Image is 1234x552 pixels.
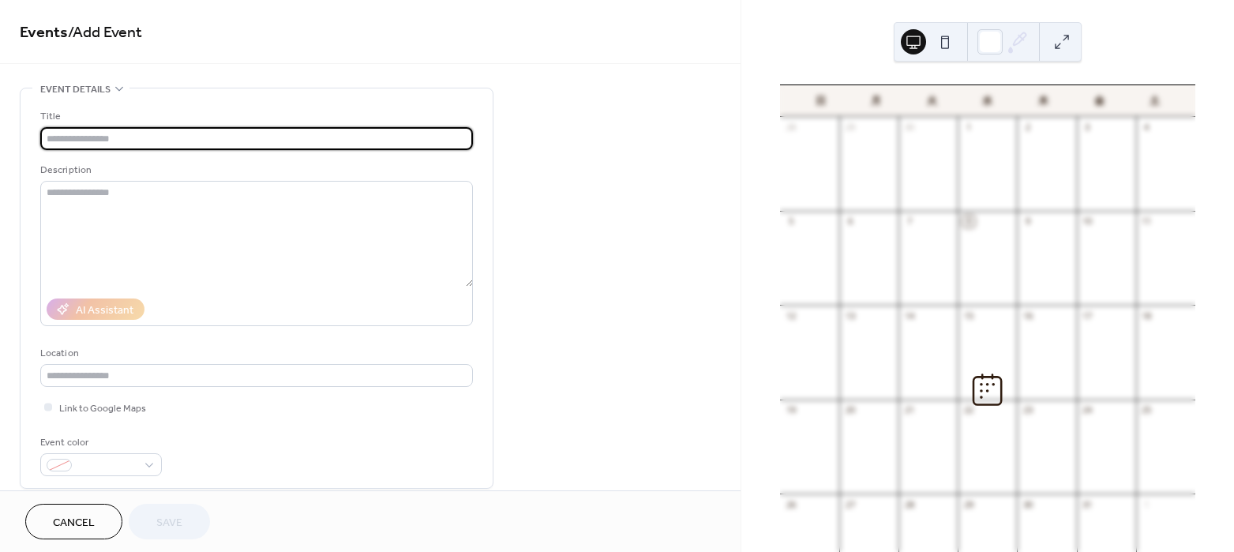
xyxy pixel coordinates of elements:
[844,310,856,321] div: 13
[785,404,797,416] div: 19
[960,85,1016,117] div: 水
[903,310,915,321] div: 14
[1022,122,1033,133] div: 2
[1082,216,1093,227] div: 10
[903,498,915,510] div: 28
[962,122,974,133] div: 1
[1071,85,1127,117] div: 金
[844,122,856,133] div: 29
[844,404,856,416] div: 20
[793,85,849,117] div: 日
[40,162,470,178] div: Description
[904,85,960,117] div: 火
[59,400,146,417] span: Link to Google Maps
[40,345,470,362] div: Location
[53,515,95,531] span: Cancel
[844,216,856,227] div: 6
[903,122,915,133] div: 30
[1022,498,1033,510] div: 30
[962,216,974,227] div: 8
[1022,404,1033,416] div: 23
[848,85,904,117] div: 月
[962,498,974,510] div: 29
[1141,122,1153,133] div: 4
[1082,310,1093,321] div: 17
[68,17,142,48] span: / Add Event
[1141,498,1153,510] div: 1
[1127,85,1183,117] div: 土
[903,216,915,227] div: 7
[20,17,68,48] a: Events
[1022,310,1033,321] div: 16
[785,122,797,133] div: 28
[844,498,856,510] div: 27
[25,504,122,539] button: Cancel
[40,81,111,98] span: Event details
[1141,404,1153,416] div: 25
[903,404,915,416] div: 21
[1022,216,1033,227] div: 9
[785,498,797,510] div: 26
[1015,85,1071,117] div: 木
[785,310,797,321] div: 12
[785,216,797,227] div: 5
[40,434,159,451] div: Event color
[1082,498,1093,510] div: 31
[1141,216,1153,227] div: 11
[962,310,974,321] div: 15
[962,404,974,416] div: 22
[40,108,470,125] div: Title
[1082,404,1093,416] div: 24
[1141,310,1153,321] div: 18
[1082,122,1093,133] div: 3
